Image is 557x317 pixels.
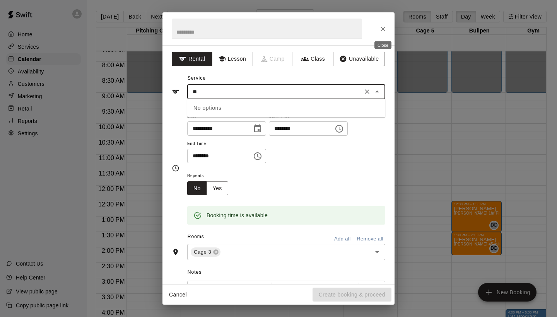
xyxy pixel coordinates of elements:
button: Class [293,52,333,66]
svg: Service [172,88,179,95]
button: No [187,181,207,196]
div: Booking time is available [207,208,268,222]
span: End Time [187,139,266,149]
button: Insert Link [343,283,356,297]
svg: Timing [172,164,179,172]
span: Rooms [188,234,204,239]
button: Choose time, selected time is 8:45 AM [331,121,347,136]
svg: Rooms [172,248,179,256]
button: Open [372,247,383,257]
button: Redo [203,283,216,297]
button: Remove all [355,233,385,245]
button: Yes [207,181,228,196]
button: Left Align [361,283,374,297]
button: Formatting Options [220,283,270,297]
span: Service [188,75,206,81]
span: Camps can only be created in the Services page [253,52,293,66]
button: Clear [362,86,372,97]
div: No options [187,99,385,118]
span: Cage 3 [191,248,214,256]
button: Format Strikethrough [315,283,328,297]
div: Close [374,41,391,49]
span: Repeats [187,171,234,181]
button: Format Bold [273,283,287,297]
button: Undo [189,283,202,297]
div: outlined button group [187,181,228,196]
span: Notes [188,266,385,279]
button: Choose date, selected date is Sep 13, 2025 [250,121,265,136]
button: Insert Code [329,283,342,297]
button: Choose time, selected time is 9:15 AM [250,148,265,164]
button: Close [376,22,390,36]
div: Cage 3 [191,247,220,257]
button: Format Underline [301,283,314,297]
button: Unavailable [333,52,385,66]
button: Add all [330,233,355,245]
button: Cancel [166,288,190,302]
button: Lesson [212,52,253,66]
button: Close [372,86,383,97]
button: Rental [172,52,212,66]
button: Format Italics [287,283,301,297]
